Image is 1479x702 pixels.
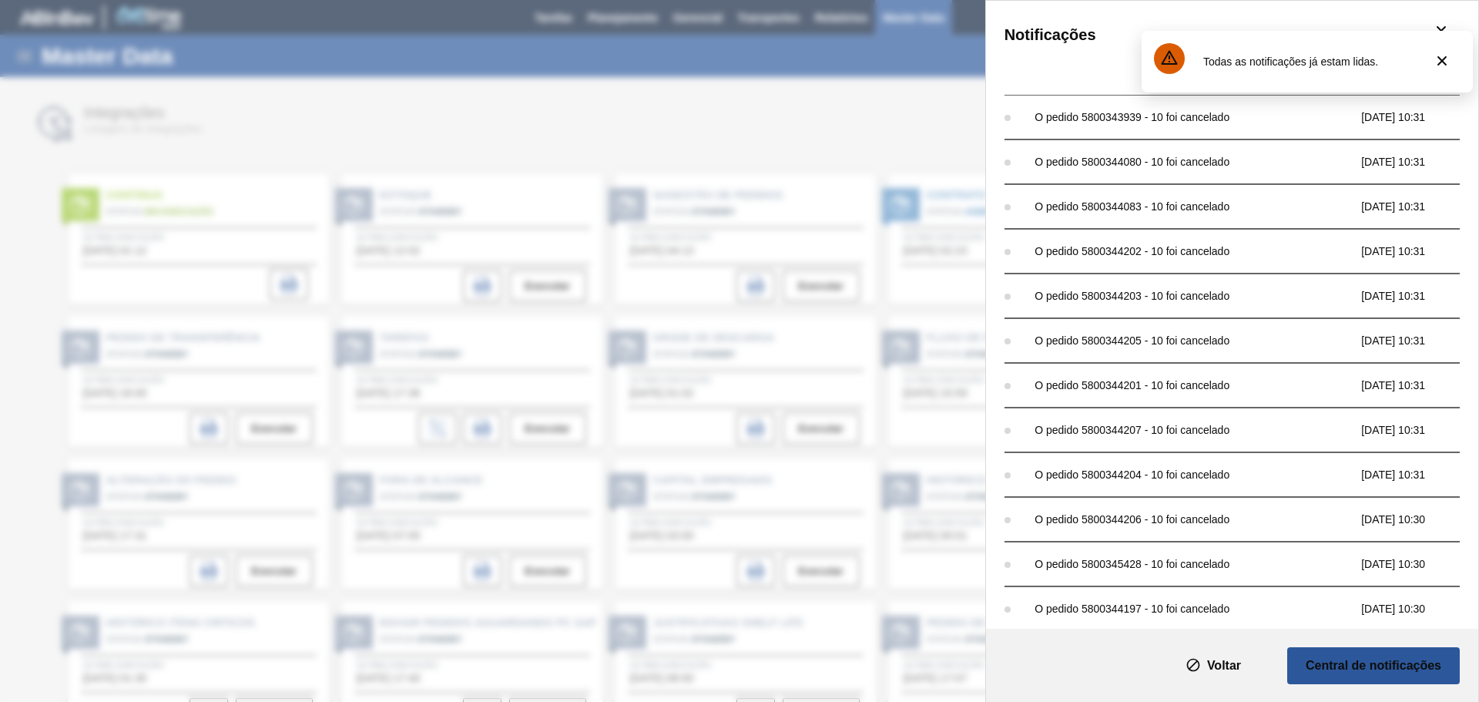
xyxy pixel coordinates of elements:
div: O pedido 5800344202 - 10 foi cancelado [1035,245,1353,257]
span: [DATE] 10:31 [1361,379,1475,391]
span: [DATE] 10:30 [1361,513,1475,526]
span: [DATE] 10:31 [1361,200,1475,213]
span: [DATE] 10:31 [1361,334,1475,347]
div: O pedido 5800345428 - 10 foi cancelado [1035,558,1353,570]
div: O pedido 5800344083 - 10 foi cancelado [1035,200,1353,213]
div: O pedido 5800344201 - 10 foi cancelado [1035,379,1353,391]
span: [DATE] 10:30 [1361,603,1475,615]
span: [DATE] 10:31 [1361,424,1475,436]
span: [DATE] 10:31 [1361,469,1475,481]
div: O pedido 5800344080 - 10 foi cancelado [1035,156,1353,168]
div: O pedido 5800344203 - 10 foi cancelado [1035,290,1353,302]
span: [DATE] 10:31 [1361,111,1475,123]
div: O pedido 5800344197 - 10 foi cancelado [1035,603,1353,615]
span: [DATE] 10:31 [1361,245,1475,257]
span: [DATE] 10:31 [1361,290,1475,302]
div: O pedido 5800344206 - 10 foi cancelado [1035,513,1353,526]
div: O pedido 5800344207 - 10 foi cancelado [1035,424,1353,436]
span: [DATE] 10:31 [1361,156,1475,168]
div: O pedido 5800344204 - 10 foi cancelado [1035,469,1353,481]
div: O pedido 5800343939 - 10 foi cancelado [1035,111,1353,123]
div: O pedido 5800344205 - 10 foi cancelado [1035,334,1353,347]
span: [DATE] 10:30 [1361,558,1475,570]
